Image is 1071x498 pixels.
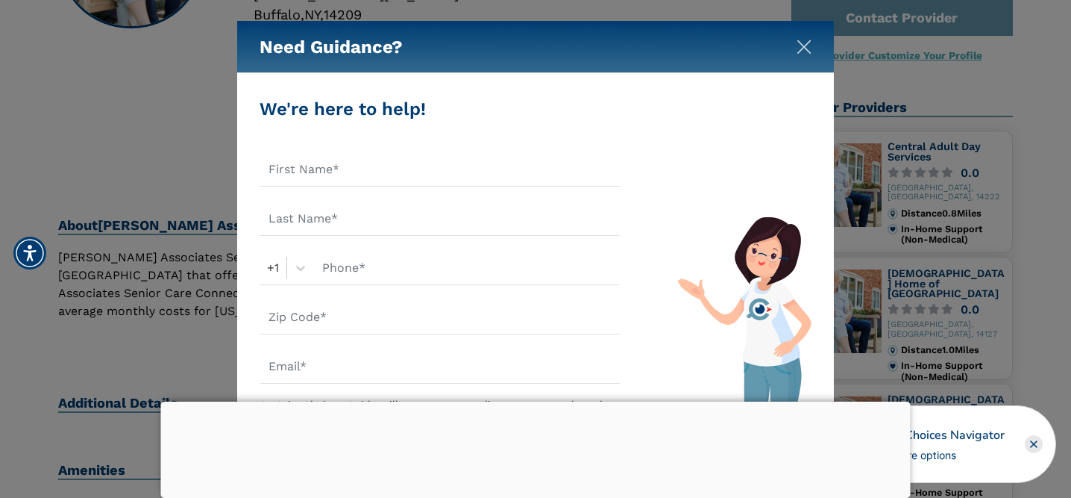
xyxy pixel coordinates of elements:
[871,426,1005,444] div: AgingChoices Navigator
[13,237,46,270] div: Accessibility Menu
[260,349,620,384] input: Email*
[161,402,911,494] iframe: Advertisement
[260,399,620,449] div: An AgingChoices Guide will contact you to discuss your needs and help you explore your senior car...
[313,251,620,285] input: Phone*
[871,447,1005,463] div: See more options
[260,21,403,73] h5: Need Guidance?
[260,300,620,334] input: Zip Code*
[260,152,620,187] input: First Name*
[797,37,811,52] button: Close
[797,40,811,55] img: modal-close.svg
[260,96,620,122] div: We're here to help!
[260,202,620,236] input: Last Name*
[1025,435,1043,453] div: Close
